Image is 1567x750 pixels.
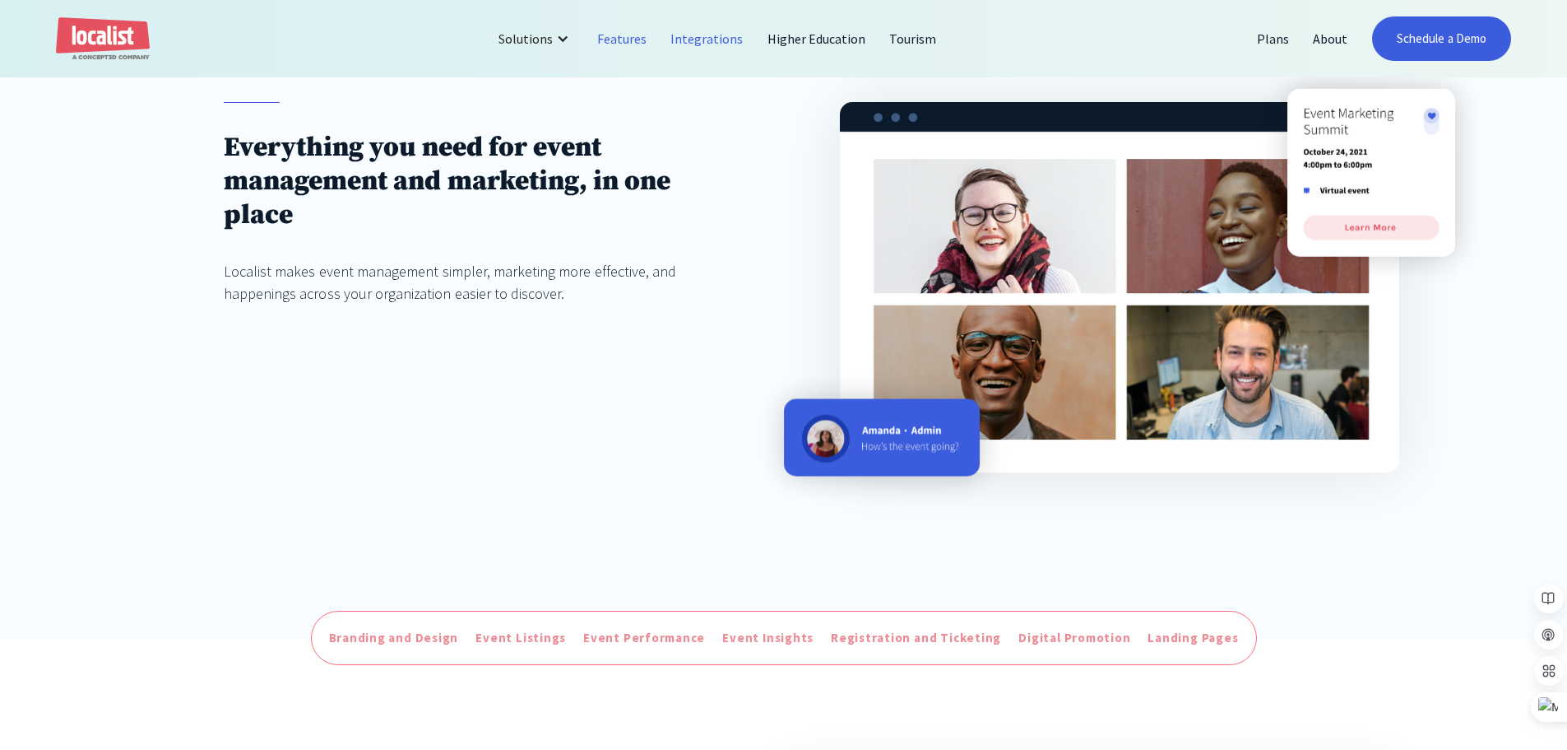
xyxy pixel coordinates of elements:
a: Features [586,19,659,58]
div: Registration and Ticketing [831,629,1001,648]
a: Branding and Design [325,625,463,652]
a: Event Listings [471,625,570,652]
div: Event Performance [583,629,705,648]
a: Registration and Ticketing [827,625,1005,652]
div: Localist makes event management simpler, marketing more effective, and happenings across your org... [224,260,727,305]
a: About [1301,19,1360,58]
div: Solutions [498,29,553,49]
a: Higher Education [756,19,879,58]
div: Digital Promotion [1018,629,1130,648]
div: Landing Pages [1147,629,1238,648]
a: Event Performance [579,625,709,652]
a: Tourism [878,19,948,58]
div: Branding and Design [329,629,459,648]
a: Digital Promotion [1014,625,1134,652]
div: Solutions [486,19,586,58]
a: Event Insights [718,625,818,652]
div: Event Insights [722,629,814,648]
a: home [56,17,150,61]
a: Schedule a Demo [1372,16,1511,61]
h1: Everything you need for event management and marketing, in one place [224,131,727,232]
a: Landing Pages [1143,625,1242,652]
a: Integrations [659,19,755,58]
a: Plans [1245,19,1301,58]
div: Event Listings [475,629,566,648]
